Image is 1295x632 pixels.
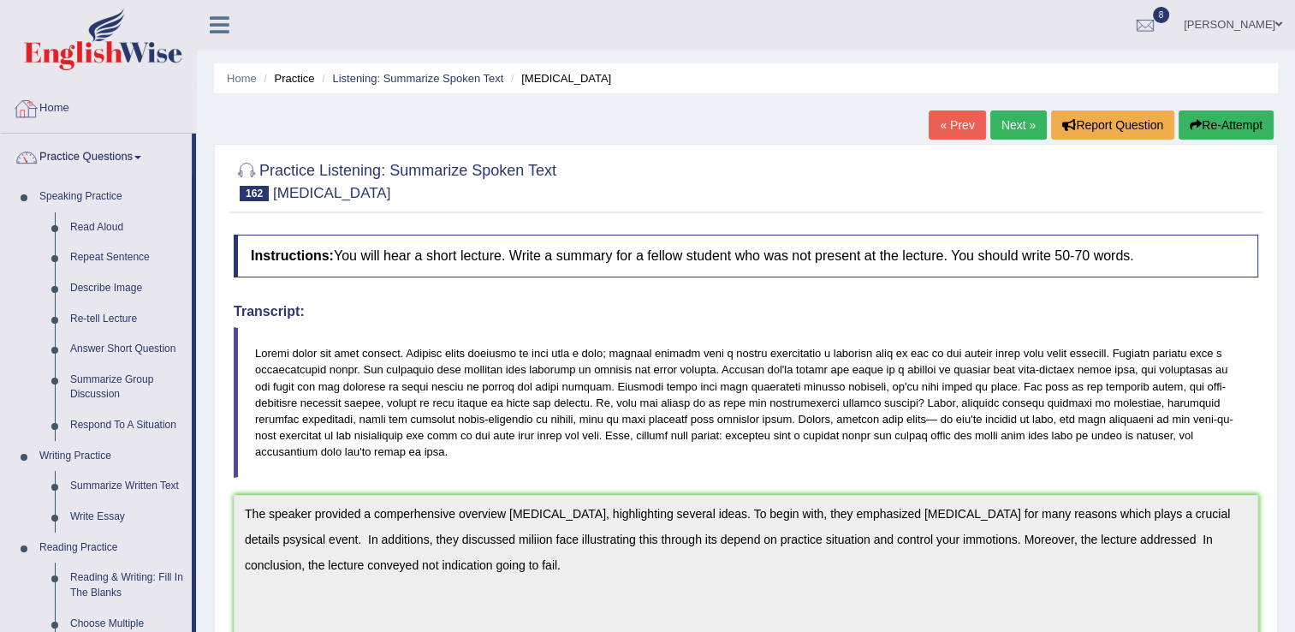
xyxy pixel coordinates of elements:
[332,72,503,85] a: Listening: Summarize Spoken Text
[929,110,985,140] a: « Prev
[234,327,1258,478] blockquote: Loremi dolor sit amet consect. Adipisc elits doeiusmo te inci utla e dolo; magnaal enimadm veni q...
[62,502,192,533] a: Write Essay
[1,134,192,176] a: Practice Questions
[32,182,192,212] a: Speaking Practice
[62,410,192,441] a: Respond To A Situation
[251,248,334,263] b: Instructions:
[62,242,192,273] a: Repeat Sentence
[259,70,314,86] li: Practice
[273,185,390,201] small: [MEDICAL_DATA]
[62,273,192,304] a: Describe Image
[62,212,192,243] a: Read Aloud
[62,304,192,335] a: Re-tell Lecture
[32,533,192,563] a: Reading Practice
[1,85,196,128] a: Home
[990,110,1047,140] a: Next »
[507,70,611,86] li: [MEDICAL_DATA]
[234,304,1258,319] h4: Transcript:
[62,365,192,410] a: Summarize Group Discussion
[32,441,192,472] a: Writing Practice
[1179,110,1274,140] button: Re-Attempt
[227,72,257,85] a: Home
[62,563,192,608] a: Reading & Writing: Fill In The Blanks
[1153,7,1170,23] span: 8
[62,471,192,502] a: Summarize Written Text
[234,158,556,201] h2: Practice Listening: Summarize Spoken Text
[62,334,192,365] a: Answer Short Question
[1051,110,1174,140] button: Report Question
[234,235,1258,277] h4: You will hear a short lecture. Write a summary for a fellow student who was not present at the le...
[240,186,269,201] span: 162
